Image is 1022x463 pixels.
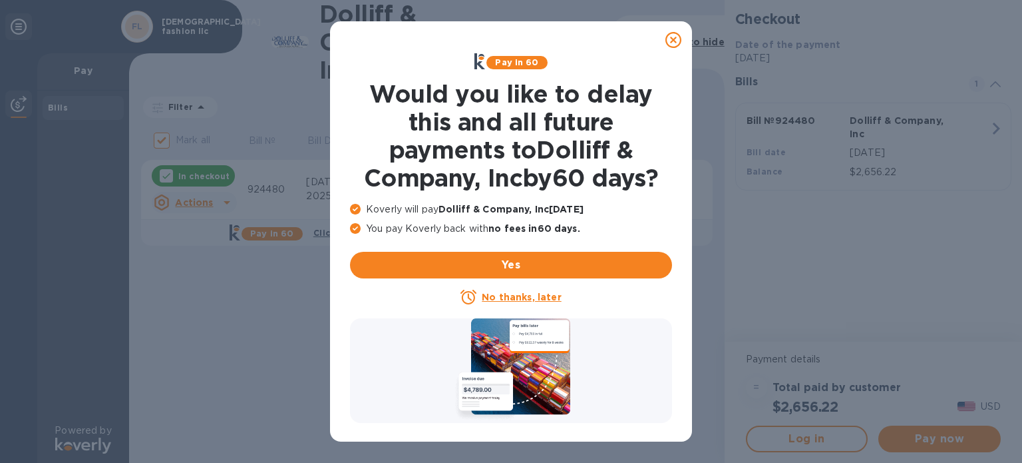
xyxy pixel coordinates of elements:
[488,223,580,234] b: no fees in 60 days .
[350,80,672,192] h1: Would you like to delay this and all future payments to Dolliff & Company, Inc by 60 days ?
[350,252,672,278] button: Yes
[350,203,672,217] p: Koverly will pay
[438,204,584,215] b: Dolliff & Company, Inc [DATE]
[495,57,538,67] b: Pay in 60
[482,292,561,302] u: No thanks, later
[350,222,672,236] p: You pay Koverly back with
[361,257,661,273] span: Yes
